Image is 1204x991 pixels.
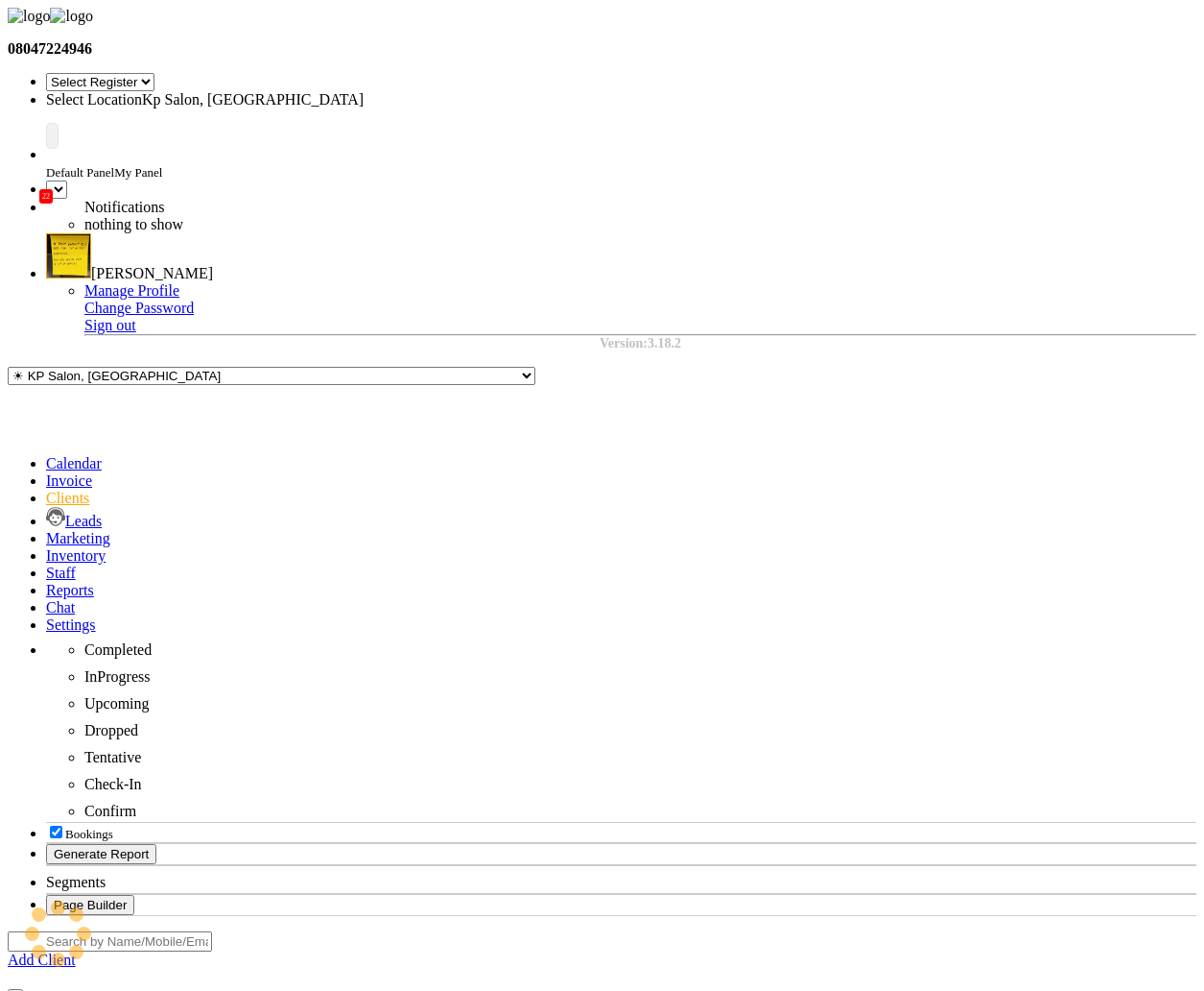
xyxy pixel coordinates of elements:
[84,300,194,316] a: Change Password
[84,749,141,765] span: Tentative
[46,616,96,633] a: Settings
[8,8,50,25] img: logo
[50,8,92,25] img: logo
[8,931,212,952] input: Search by Name/Mobile/Email/Code
[91,265,213,281] span: [PERSON_NAME]
[84,216,564,233] li: nothing to show
[46,513,102,529] a: Leads
[84,336,1196,351] div: Version:3.18.2
[46,844,156,864] button: Generate Report
[84,776,142,792] span: Check-In
[46,582,94,598] a: Reports
[46,165,114,180] span: Default Panel
[84,668,150,685] span: InProgress
[8,40,92,57] b: 08047224946
[8,952,76,968] a: Add Client
[39,189,53,204] span: 22
[46,455,102,471] a: Calendar
[84,641,152,658] span: Completed
[46,472,92,489] a: Invoice
[84,199,564,216] div: Notifications
[46,895,134,915] button: Page Builder
[46,490,89,506] a: Clients
[46,547,106,564] a: Inventory
[84,317,136,333] a: Sign out
[114,165,162,180] span: My Panel
[46,565,76,581] a: Staff
[46,874,106,890] span: Segments
[84,695,150,712] span: Upcoming
[46,530,110,546] a: Marketing
[84,803,136,819] span: Confirm
[46,599,75,616] a: Chat
[46,233,91,278] img: Vidhi
[84,282,179,299] a: Manage Profile
[84,722,138,738] span: Dropped
[65,513,102,529] span: Leads
[65,827,113,841] span: Bookings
